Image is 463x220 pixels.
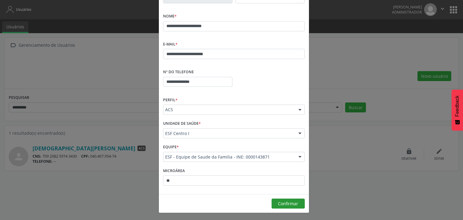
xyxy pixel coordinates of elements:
[455,96,460,117] span: Feedback
[163,143,179,152] label: Equipe
[163,166,185,175] label: Microárea
[163,40,178,49] label: E-mail
[163,95,178,105] label: Perfil
[452,90,463,130] button: Feedback - Mostrar pesquisa
[163,12,177,21] label: Nome
[165,130,292,137] span: ESF Centro I
[165,107,292,113] span: ACS
[272,199,305,209] button: Confirmar
[278,201,298,206] span: Confirmar
[165,154,292,160] span: ESF - Equipe de Saude da Familia - INE: 0000143871
[163,68,194,77] label: Nº do Telefone
[163,119,201,128] label: Unidade de saúde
